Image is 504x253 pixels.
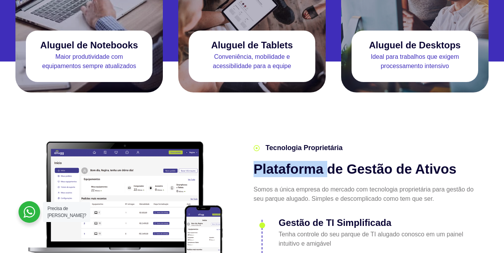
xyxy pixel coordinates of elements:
h3: Aluguel de Desktops [369,40,460,50]
span: Precisa de [PERSON_NAME]? [47,206,86,218]
p: Ideal para trabalhos que exigem processamento intensivo [352,52,479,71]
h2: Plataforma de Gestão de Ativos [254,161,477,177]
h3: Aluguel de Tablets [211,40,293,50]
div: Widget de chat [365,154,504,253]
iframe: Chat Widget [365,154,504,253]
p: Somos a única empresa do mercado com tecnologia proprietária para gestão do seu parque alugado. S... [254,185,477,203]
h3: Aluguel de Notebooks [40,40,138,50]
p: Tenha controle do seu parque de TI alugado conosco em um painel intuitivo e amigável [279,230,477,248]
p: Conveniência, mobilidade e acessibilidade para a equipe [189,52,316,71]
p: Maior produtividade com equipamentos sempre atualizados [26,52,153,71]
span: Tecnologia Proprietária [264,143,343,153]
h3: Gestão de TI Simplificada [279,216,477,230]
